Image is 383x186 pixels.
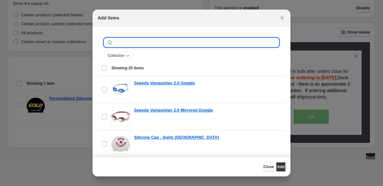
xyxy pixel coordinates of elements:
button: Add [276,162,285,171]
button: Collection [104,52,132,59]
a: Speedo Vanquisher 2.0 Goggle [134,80,195,86]
a: Silicone Cap - Swim [GEOGRAPHIC_DATA] [134,134,219,141]
img: Speedo Vanquisher 2.0 Mirrored Goggle [111,107,130,126]
button: Close [278,13,287,22]
a: Speedo Vanquisher 2.0 Mirrored Goggle [134,107,213,113]
span: Add [277,164,284,169]
h2: Add items [98,15,119,21]
img: Speedo Vanquisher 2.0 Goggle [111,80,130,99]
span: Showing 25 items [111,66,144,71]
span: Collection [108,53,124,58]
img: Silicone Cap - Swim Atlanta [111,134,130,153]
button: Close [263,162,274,171]
span: Close [263,164,274,169]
